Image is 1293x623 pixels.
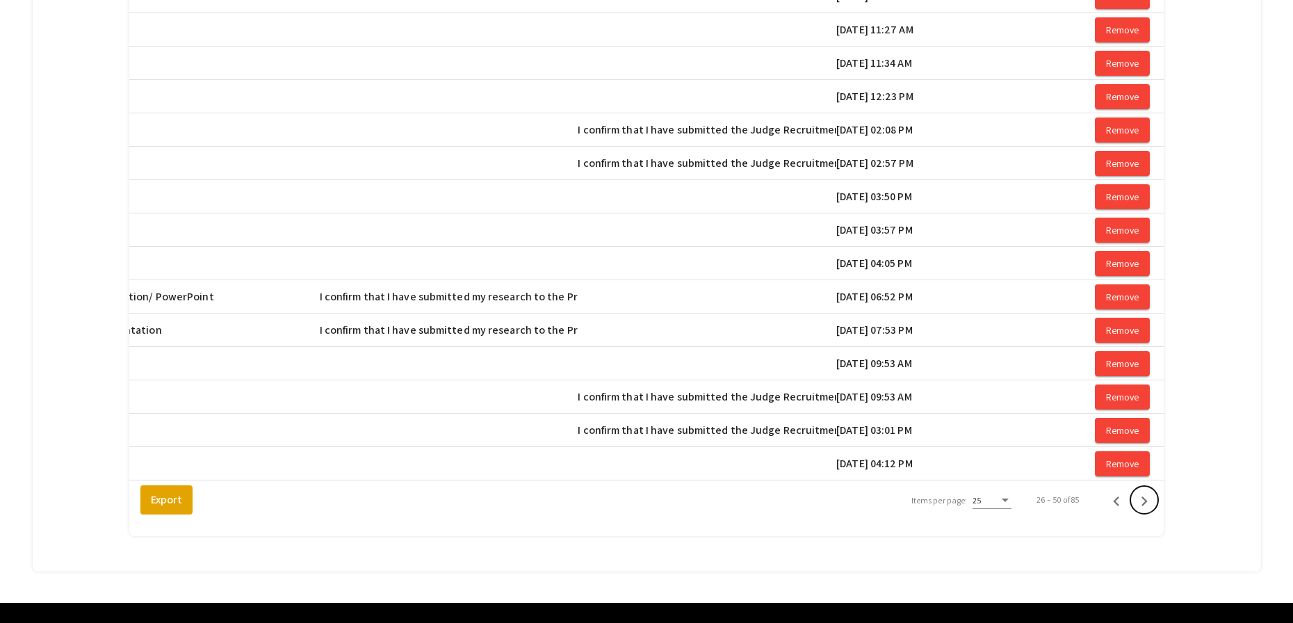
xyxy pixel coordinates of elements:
mat-cell: [DATE] 03:57 PM [836,213,1095,247]
span: I confirm that I have submitted the Judge Recruitment form ([DOMAIN_NAME][URL]) AND I will be sub... [578,422,1213,439]
span: Remove [1106,24,1139,36]
span: Remove [1106,157,1139,170]
mat-cell: [DATE] 06:52 PM [836,280,1095,314]
mat-cell: [DATE] 02:57 PM [836,147,1095,180]
span: Remove [1106,424,1139,437]
button: Remove [1095,51,1150,76]
mat-cell: [DATE] 12:23 PM [836,80,1095,113]
button: Remove [1095,118,1150,143]
span: I confirm that I have submitted my research to the Presenter Submission Form ([DOMAIN_NAME][URL])... [320,322,1046,339]
span: I confirm that I have submitted the Judge Recruitment form ([DOMAIN_NAME][URL]) AND I will be sub... [578,122,1213,138]
span: I confirm that I have submitted the Judge Recruitment form ([DOMAIN_NAME][URL]) AND I will be sub... [578,155,1213,172]
button: Next page [1130,486,1158,514]
button: Remove [1095,251,1150,276]
mat-cell: [DATE] 11:34 AM [836,47,1095,80]
span: Remove [1106,458,1139,470]
span: I confirm that I have submitted my research to the Presenter Submission Form ([DOMAIN_NAME][URL])... [320,289,1046,305]
mat-cell: [DATE] 11:27 AM [836,13,1095,47]
button: Remove [1095,84,1150,109]
span: Remove [1106,224,1139,236]
mat-cell: [DATE] 03:50 PM [836,180,1095,213]
mat-cell: [DATE] 03:01 PM [836,414,1095,447]
mat-cell: [DATE] 09:53 AM [836,347,1095,380]
span: Remove [1106,324,1139,337]
mat-cell: [DATE] 04:12 PM [836,447,1095,480]
span: I confirm that I have submitted the Judge Recruitment form ([DOMAIN_NAME][URL]) AND I will be sub... [578,389,1213,405]
mat-select: Items per page: [973,496,1011,505]
span: Remove [1106,291,1139,303]
button: Export [140,485,193,515]
button: Remove [1095,218,1150,243]
span: Remove [1106,357,1139,370]
span: Remove [1106,191,1139,203]
button: Remove [1095,17,1150,42]
span: 25 [973,495,982,505]
mat-cell: [DATE] 07:53 PM [836,314,1095,347]
button: Remove [1095,184,1150,209]
iframe: Chat [10,560,59,613]
button: Remove [1095,451,1150,476]
div: Items per page: [911,494,968,507]
button: Remove [1095,318,1150,343]
button: Remove [1095,151,1150,176]
mat-cell: [DATE] 04:05 PM [836,247,1095,280]
button: Previous page [1103,486,1130,514]
button: Remove [1095,418,1150,443]
span: Oral Presentation/ PowerPoint [61,289,214,305]
button: Remove [1095,284,1150,309]
span: Remove [1106,391,1139,403]
mat-cell: [DATE] 02:08 PM [836,113,1095,147]
div: 26 – 50 of 85 [1036,494,1080,506]
mat-cell: [DATE] 09:53 AM [836,380,1095,414]
span: Remove [1106,257,1139,270]
span: Remove [1106,57,1139,70]
span: Remove [1106,90,1139,103]
button: Remove [1095,351,1150,376]
span: Remove [1106,124,1139,136]
button: Remove [1095,385,1150,410]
